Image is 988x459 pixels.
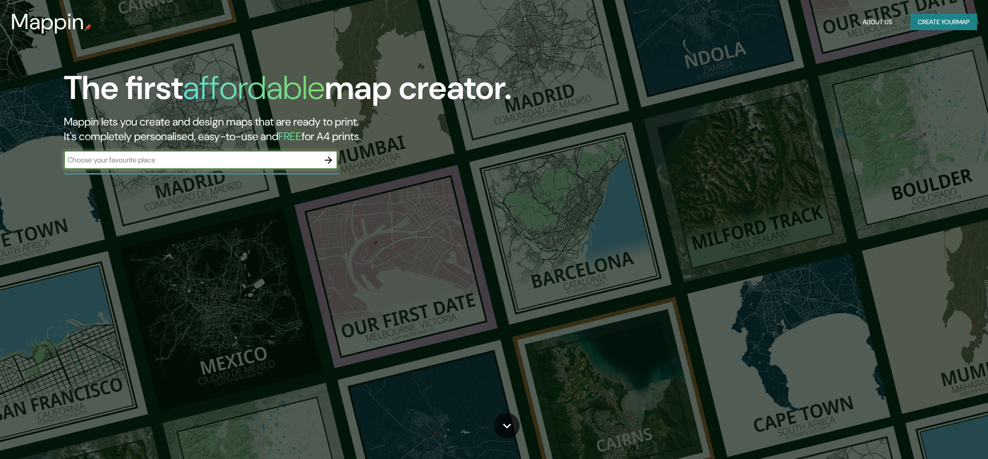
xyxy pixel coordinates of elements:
img: mappin-pin [84,24,92,31]
input: Choose your favourite place [64,155,319,165]
h2: Mappin lets you create and design maps that are ready to print. It's completely personalised, eas... [64,115,558,144]
h1: The first map creator. [64,69,512,115]
button: Create yourmap [910,14,977,31]
h1: affordable [183,67,325,109]
h3: Mappin [11,9,84,35]
iframe: Help widget launcher [907,423,978,449]
h5: FREE [278,129,302,143]
button: About Us [859,14,896,31]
